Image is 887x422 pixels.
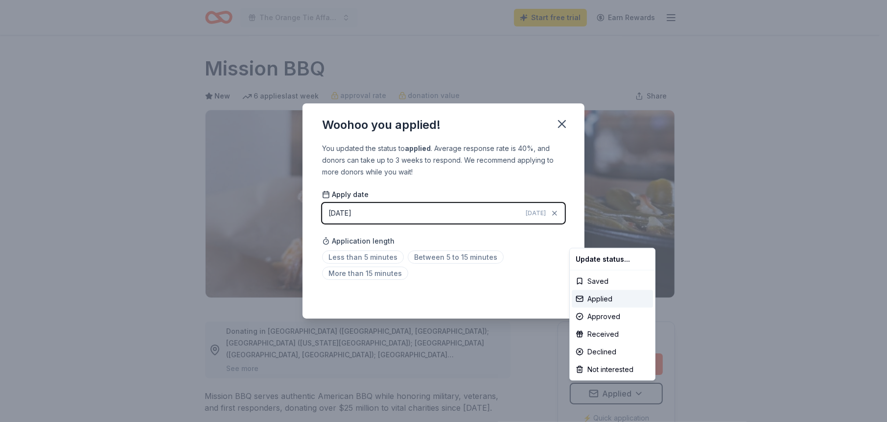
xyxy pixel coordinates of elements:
div: Received [572,325,653,343]
span: The Orange Tie Affair 2025 [260,12,338,24]
div: Saved [572,273,653,290]
div: Applied [572,290,653,308]
div: Declined [572,343,653,361]
div: Approved [572,308,653,325]
div: Not interested [572,361,653,378]
div: Update status... [572,250,653,268]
